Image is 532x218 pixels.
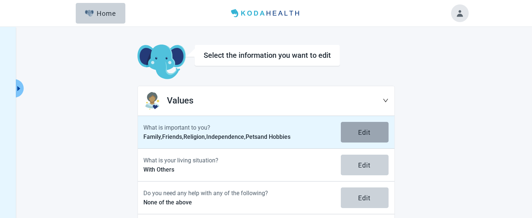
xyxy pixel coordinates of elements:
img: Elephant [85,10,94,17]
button: Edit [341,187,389,208]
div: Select the information you want to edit [204,51,331,60]
p: None of the above [144,198,332,207]
p: Family, Friends, Religion, Independence, Pets and Hobbies [144,132,332,141]
div: Home [85,10,117,17]
button: Expand menu [15,79,24,98]
p: What is your living situation? [144,156,332,165]
button: Toggle account menu [451,4,469,22]
h1: Values [167,94,383,108]
img: Koda Elephant [138,45,186,80]
button: Edit [341,155,389,175]
img: Step Icon [144,92,161,110]
img: Koda Health [228,7,304,19]
span: caret-right [15,85,22,92]
span: down [383,98,389,103]
div: Edit [358,161,371,169]
p: With Others [144,165,332,174]
div: Edit [358,129,371,136]
button: ElephantHome [76,3,125,24]
button: Edit [341,122,389,143]
div: Edit [358,194,371,201]
p: What is important to you? [144,123,332,132]
label: Do you need any help with any of the following? [144,190,268,197]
